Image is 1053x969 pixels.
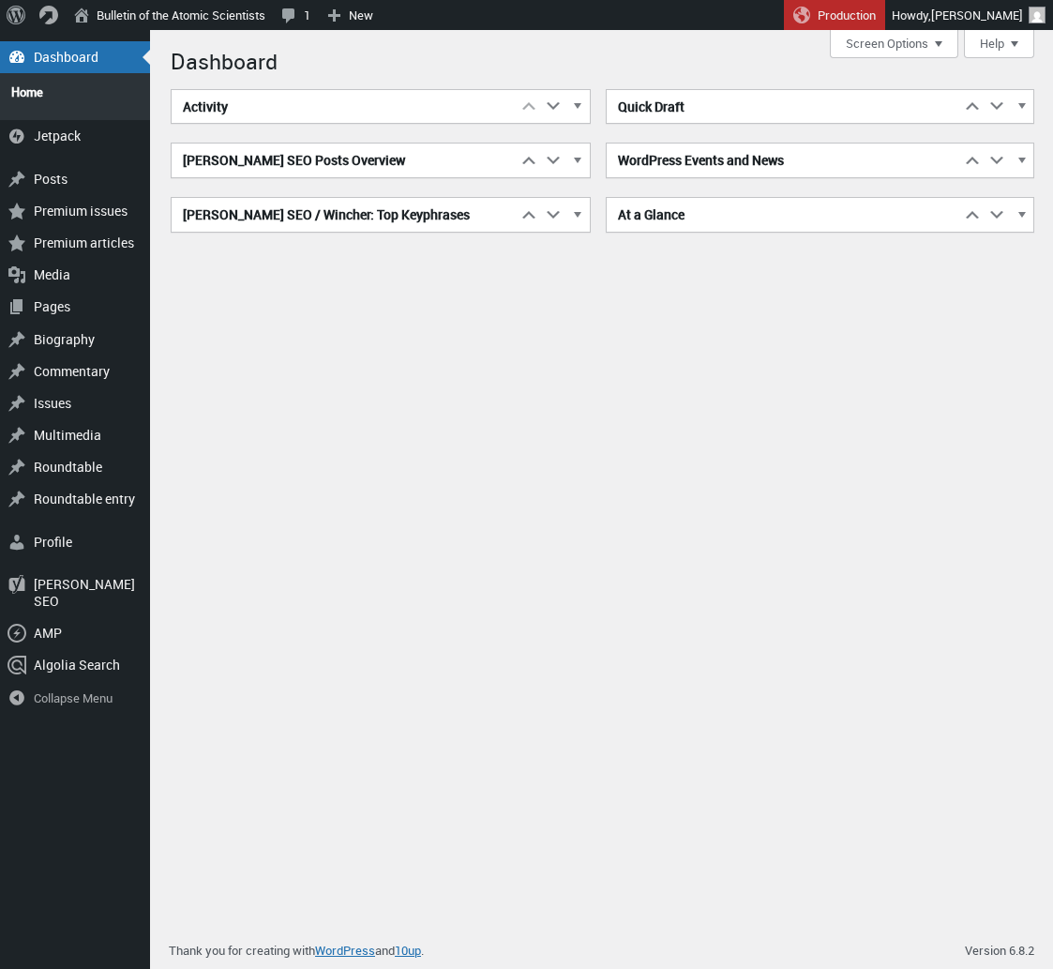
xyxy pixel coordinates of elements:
[172,144,517,177] h2: [PERSON_NAME] SEO Posts Overview
[607,198,960,232] h2: At a Glance
[172,90,517,124] h2: Activity
[931,7,1023,23] span: [PERSON_NAME]
[618,98,684,116] span: Quick Draft
[607,144,960,177] h2: WordPress Events and News
[830,30,958,58] button: Screen Options
[315,942,375,959] a: WordPress
[169,941,424,960] p: Thank you for creating with and .
[395,942,421,959] a: 10up
[171,39,1034,80] h1: Dashboard
[965,941,1034,960] p: Version 6.8.2
[172,198,517,232] h2: [PERSON_NAME] SEO / Wincher: Top Keyphrases
[964,30,1034,58] button: Help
